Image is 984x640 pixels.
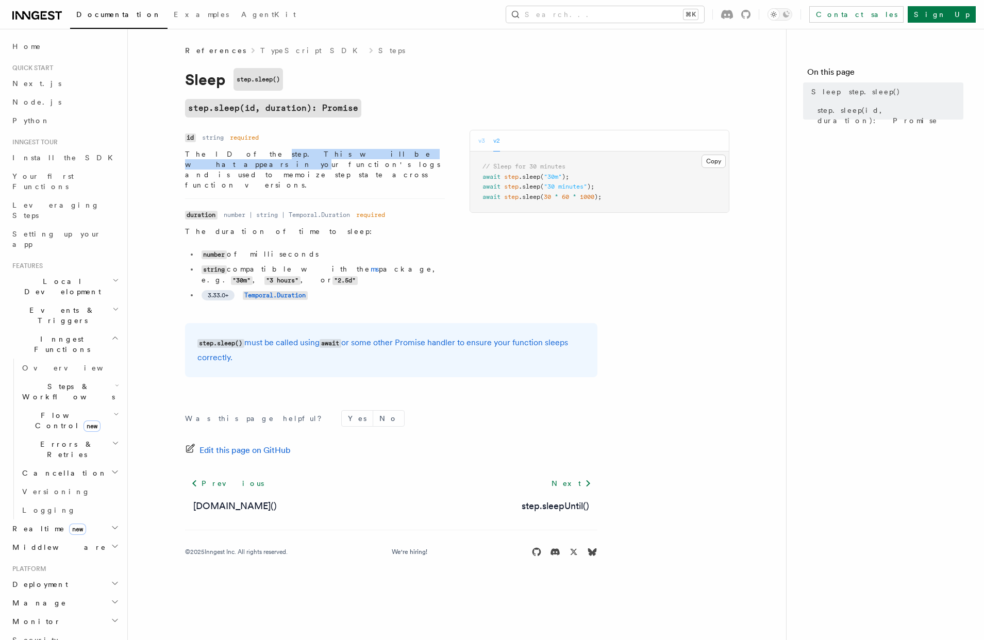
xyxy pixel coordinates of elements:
span: step.sleep(id, duration): Promise [818,105,963,126]
span: 1000 [580,193,594,200]
button: Events & Triggers [8,301,121,330]
code: Temporal.Duration [243,291,308,300]
span: ); [562,173,569,180]
span: Next.js [12,79,61,88]
span: // Sleep for 30 minutes [482,163,565,170]
a: Temporal.Duration [243,291,308,299]
span: Flow Control [18,410,113,431]
button: Copy [702,155,726,168]
a: Versioning [18,482,121,501]
div: Inngest Functions [8,359,121,519]
span: Errors & Retries [18,439,112,460]
span: Your first Functions [12,172,74,191]
a: Sign Up [908,6,976,23]
span: Manage [8,598,66,608]
span: Inngest tour [8,138,58,146]
a: Your first Functions [8,167,121,196]
a: Node.js [8,93,121,111]
span: Home [12,41,41,52]
button: Steps & Workflows [18,377,121,406]
h4: On this page [807,66,963,82]
div: © 2025 Inngest Inc. All rights reserved. [185,548,288,556]
a: Next.js [8,74,121,93]
a: Steps [378,45,405,56]
code: duration [185,211,218,220]
p: The ID of the step. This will be what appears in your function's logs and is used to memoize step... [185,149,445,190]
a: We're hiring! [392,548,427,556]
button: Flow Controlnew [18,406,121,435]
dd: number | string | Temporal.Duration [224,211,350,219]
span: Install the SDK [12,154,119,162]
span: step [504,193,519,200]
code: number [202,250,227,259]
span: await [482,193,501,200]
span: AgentKit [241,10,296,19]
a: AgentKit [235,3,302,28]
span: Realtime [8,524,86,534]
button: Errors & Retries [18,435,121,464]
span: step [504,183,519,190]
code: step.sleep() [234,68,283,91]
h1: Sleep [185,68,597,91]
button: Inngest Functions [8,330,121,359]
p: Was this page helpful? [185,413,329,424]
a: Overview [18,359,121,377]
kbd: ⌘K [683,9,698,20]
dd: required [356,211,385,219]
span: Logging [22,506,76,514]
p: The duration of time to sleep: [185,226,445,237]
code: "30m" [231,276,253,285]
code: await [320,339,341,348]
span: ( [540,173,544,180]
span: Features [8,262,43,270]
button: Local Development [8,272,121,301]
span: References [185,45,246,56]
a: Contact sales [809,6,904,23]
span: "30 minutes" [544,183,587,190]
a: Logging [18,501,121,519]
button: v2 [493,130,500,151]
a: Next [545,474,597,493]
button: Deployment [8,575,121,594]
span: new [84,420,101,432]
button: v3 [478,130,485,151]
span: Quick start [8,64,53,72]
p: must be called using or some other Promise handler to ensure your function sleeps correctly. [197,335,585,365]
span: 3.33.0+ [208,291,228,299]
a: Sleep step.sleep() [807,82,963,101]
button: Yes [342,411,373,426]
span: 60 [562,193,569,200]
span: Middleware [8,542,106,552]
code: step.sleep() [197,339,244,348]
a: step.sleep(id, duration): Promise [813,101,963,130]
a: Setting up your app [8,225,121,254]
li: compatible with the package, e.g. , , or [198,264,445,285]
span: Events & Triggers [8,305,112,326]
span: new [69,524,86,535]
span: await [482,183,501,190]
span: Documentation [76,10,161,19]
span: Deployment [8,579,68,590]
code: "3 hours" [264,276,301,285]
code: id [185,133,196,142]
span: Leveraging Steps [12,201,99,220]
li: of milliseconds [198,249,445,260]
button: Toggle dark mode [768,8,792,21]
button: Manage [8,594,121,612]
span: ); [587,183,594,190]
a: step.sleepUntil() [522,499,589,513]
code: "2.5d" [332,276,358,285]
span: Examples [174,10,229,19]
button: No [373,411,404,426]
span: Edit this page on GitHub [199,443,291,458]
a: Python [8,111,121,130]
span: .sleep [519,183,540,190]
a: step.sleep(id, duration): Promise [185,99,361,117]
span: 30 [544,193,551,200]
span: Setting up your app [12,230,101,248]
button: Monitor [8,612,121,631]
a: Home [8,37,121,56]
a: Install the SDK [8,148,121,167]
button: Middleware [8,538,121,557]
